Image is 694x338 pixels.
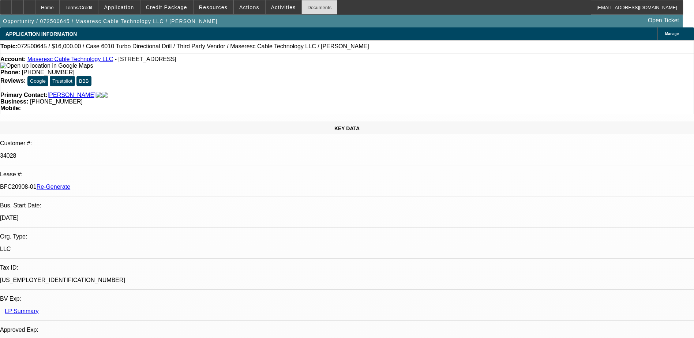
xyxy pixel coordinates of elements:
[0,92,48,98] strong: Primary Contact:
[96,92,102,98] img: facebook-icon.png
[5,308,38,314] a: LP Summary
[645,14,682,27] a: Open Ticket
[234,0,265,14] button: Actions
[0,98,28,105] strong: Business:
[0,105,21,111] strong: Mobile:
[48,92,96,98] a: [PERSON_NAME]
[102,92,108,98] img: linkedin-icon.png
[0,63,93,69] a: View Google Maps
[27,76,48,86] button: Google
[18,43,369,50] span: 072500645 / $16,000.00 / Case 6010 Turbo Directional Drill / Third Party Vendor / Maseresc Cable ...
[266,0,301,14] button: Activities
[50,76,75,86] button: Trustpilot
[76,76,91,86] button: BBB
[0,63,93,69] img: Open up location in Google Maps
[27,56,113,62] a: Maseresc Cable Technology LLC
[271,4,296,10] span: Activities
[334,125,360,131] span: KEY DATA
[22,69,75,75] span: [PHONE_NUMBER]
[665,32,679,36] span: Manage
[146,4,187,10] span: Credit Package
[3,18,218,24] span: Opportunity / 072500645 / Maseresc Cable Technology LLC / [PERSON_NAME]
[115,56,176,62] span: - [STREET_ADDRESS]
[37,184,71,190] a: Re-Generate
[104,4,134,10] span: Application
[0,69,20,75] strong: Phone:
[194,0,233,14] button: Resources
[0,78,26,84] strong: Reviews:
[140,0,193,14] button: Credit Package
[0,43,18,50] strong: Topic:
[98,0,139,14] button: Application
[30,98,83,105] span: [PHONE_NUMBER]
[239,4,259,10] span: Actions
[0,56,26,62] strong: Account:
[199,4,228,10] span: Resources
[5,31,77,37] span: APPLICATION INFORMATION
